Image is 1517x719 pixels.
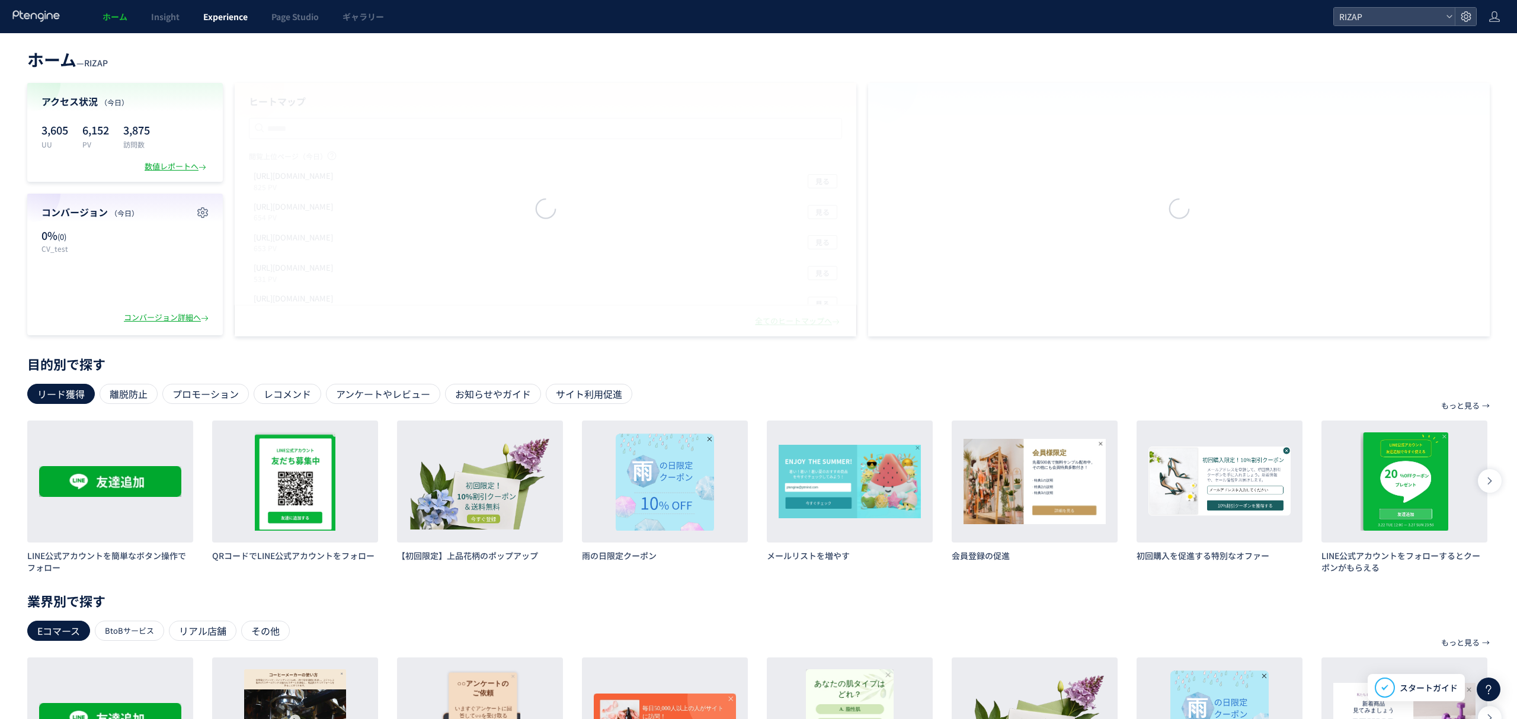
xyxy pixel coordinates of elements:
p: PV [82,139,109,149]
span: ホーム [27,47,76,71]
span: （今日） [110,208,139,218]
div: — [27,47,108,71]
div: 数値レポートへ [145,161,209,172]
span: (0) [57,231,66,242]
h3: 初回購入を促進する特別なオファー [1137,550,1302,561]
h4: コンバージョン [41,206,209,219]
p: 3,605 [41,120,68,139]
p: 業界別で探す [27,597,1490,604]
div: アンケートやレビュー [326,384,440,404]
span: RIZAP [1336,8,1441,25]
span: Experience [203,11,248,23]
p: もっと見る [1441,396,1480,416]
h3: QRコードでLINE公式アカウントをフォロー [212,550,378,561]
div: レコメンド [254,384,321,404]
div: コンバージョン詳細へ [124,312,211,323]
div: プロモーション [162,384,249,404]
div: Eコマース [27,621,90,641]
p: UU [41,139,68,149]
p: → [1482,633,1490,653]
p: もっと見る [1441,633,1480,653]
p: 6,152 [82,120,109,139]
span: スタートガイド [1400,682,1458,694]
div: その他 [241,621,290,641]
h3: 雨の日限定クーポン [582,550,748,561]
span: Page Studio [271,11,319,23]
div: サイト利用促進 [546,384,632,404]
span: ホーム [103,11,127,23]
p: 3,875 [123,120,150,139]
div: リアル店舗 [169,621,236,641]
span: ギャラリー [343,11,384,23]
p: 目的別で探す [27,360,1490,367]
div: リード獲得 [27,384,95,404]
p: → [1482,396,1490,416]
h3: メールリストを増やす [767,550,933,561]
h3: 会員登録の促進 [952,550,1118,561]
div: お知らせやガイド [445,384,541,404]
span: （今日） [100,97,129,107]
h3: LINE公式アカウントをフォローするとクーポンがもらえる [1321,550,1487,573]
h3: LINE公式アカウントを簡単なボタン操作でフォロー [27,550,193,573]
div: BtoBサービス [95,621,164,641]
p: 訪問数 [123,139,150,149]
span: Insight [151,11,180,23]
div: 離脱防止 [100,384,158,404]
p: 0% [41,228,119,243]
h3: 【初回限定】上品花柄のポップアップ [397,550,563,561]
span: RIZAP [84,57,108,69]
p: CV_test [41,243,119,253]
h4: アクセス状況 [41,95,209,108]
